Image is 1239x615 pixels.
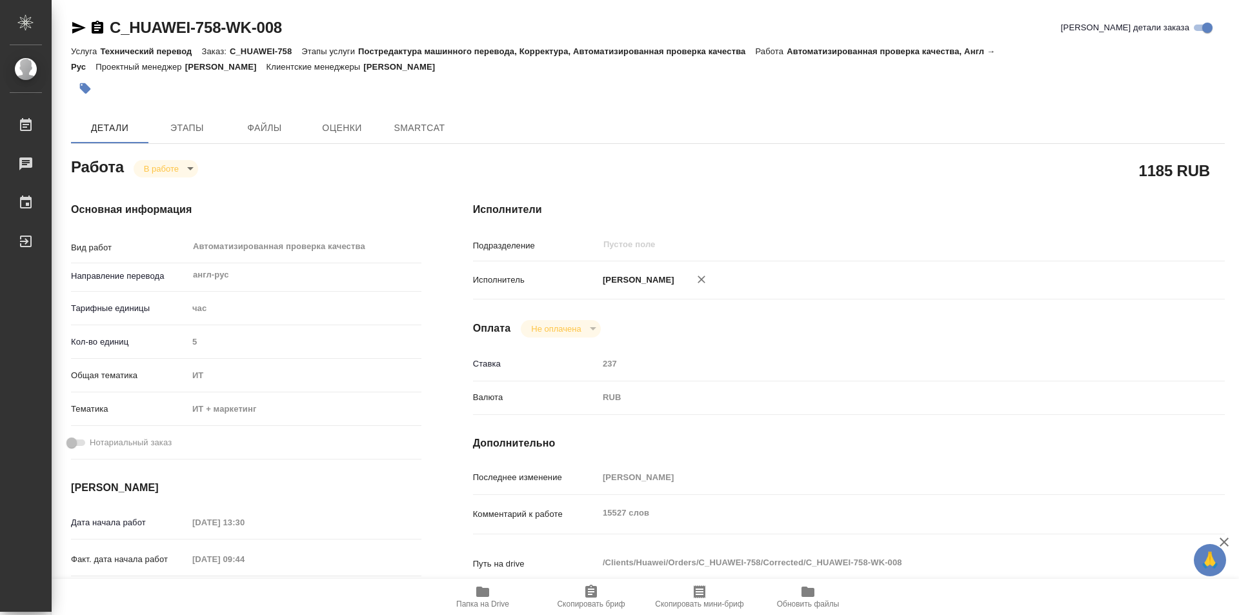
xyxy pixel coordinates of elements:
[188,513,301,532] input: Пустое поле
[754,579,862,615] button: Обновить файлы
[202,46,230,56] p: Заказ:
[527,323,585,334] button: Не оплачена
[363,62,445,72] p: [PERSON_NAME]
[188,550,301,569] input: Пустое поле
[71,20,86,35] button: Скопировать ссылку для ЯМессенджера
[188,398,421,420] div: ИТ + маркетинг
[71,270,188,283] p: Направление перевода
[311,120,373,136] span: Оценки
[473,274,598,287] p: Исполнитель
[71,480,421,496] h4: [PERSON_NAME]
[428,579,537,615] button: Папка на Drive
[96,62,185,72] p: Проектный менеджер
[777,600,840,609] span: Обновить файлы
[602,237,1132,252] input: Пустое поле
[598,387,1162,408] div: RUB
[473,508,598,521] p: Комментарий к работе
[301,46,358,56] p: Этапы услуги
[71,241,188,254] p: Вид работ
[1139,159,1210,181] h2: 1185 RUB
[185,62,267,72] p: [PERSON_NAME]
[71,46,100,56] p: Услуга
[598,274,674,287] p: [PERSON_NAME]
[71,302,188,315] p: Тарифные единицы
[473,391,598,404] p: Валюта
[156,120,218,136] span: Этапы
[234,120,296,136] span: Файлы
[188,365,421,387] div: ИТ
[71,553,188,566] p: Факт. дата начала работ
[645,579,754,615] button: Скопировать мини-бриф
[71,403,188,416] p: Тематика
[473,436,1225,451] h4: Дополнительно
[473,239,598,252] p: Подразделение
[1194,544,1226,576] button: 🙏
[473,202,1225,217] h4: Исполнители
[358,46,755,56] p: Постредактура машинного перевода, Корректура, Автоматизированная проверка качества
[557,600,625,609] span: Скопировать бриф
[598,552,1162,574] textarea: /Clients/Huawei/Orders/C_HUAWEI-758/Corrected/C_HUAWEI-758-WK-008
[71,202,421,217] h4: Основная информация
[598,502,1162,524] textarea: 15527 слов
[473,471,598,484] p: Последнее изменение
[473,558,598,570] p: Путь на drive
[71,369,188,382] p: Общая тематика
[473,358,598,370] p: Ставка
[71,336,188,348] p: Кол-во единиц
[598,468,1162,487] input: Пустое поле
[598,354,1162,373] input: Пустое поле
[188,332,421,351] input: Пустое поле
[140,163,183,174] button: В работе
[110,19,282,36] a: C_HUAWEI-758-WK-008
[687,265,716,294] button: Удалить исполнителя
[188,297,421,319] div: час
[71,154,124,177] h2: Работа
[756,46,787,56] p: Работа
[71,74,99,103] button: Добавить тэг
[388,120,450,136] span: SmartCat
[521,320,600,338] div: В работе
[90,436,172,449] span: Нотариальный заказ
[1199,547,1221,574] span: 🙏
[90,20,105,35] button: Скопировать ссылку
[1061,21,1189,34] span: [PERSON_NAME] детали заказа
[473,321,511,336] h4: Оплата
[71,516,188,529] p: Дата начала работ
[100,46,201,56] p: Технический перевод
[655,600,743,609] span: Скопировать мини-бриф
[230,46,301,56] p: C_HUAWEI-758
[537,579,645,615] button: Скопировать бриф
[267,62,364,72] p: Клиентские менеджеры
[456,600,509,609] span: Папка на Drive
[134,160,198,177] div: В работе
[79,120,141,136] span: Детали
